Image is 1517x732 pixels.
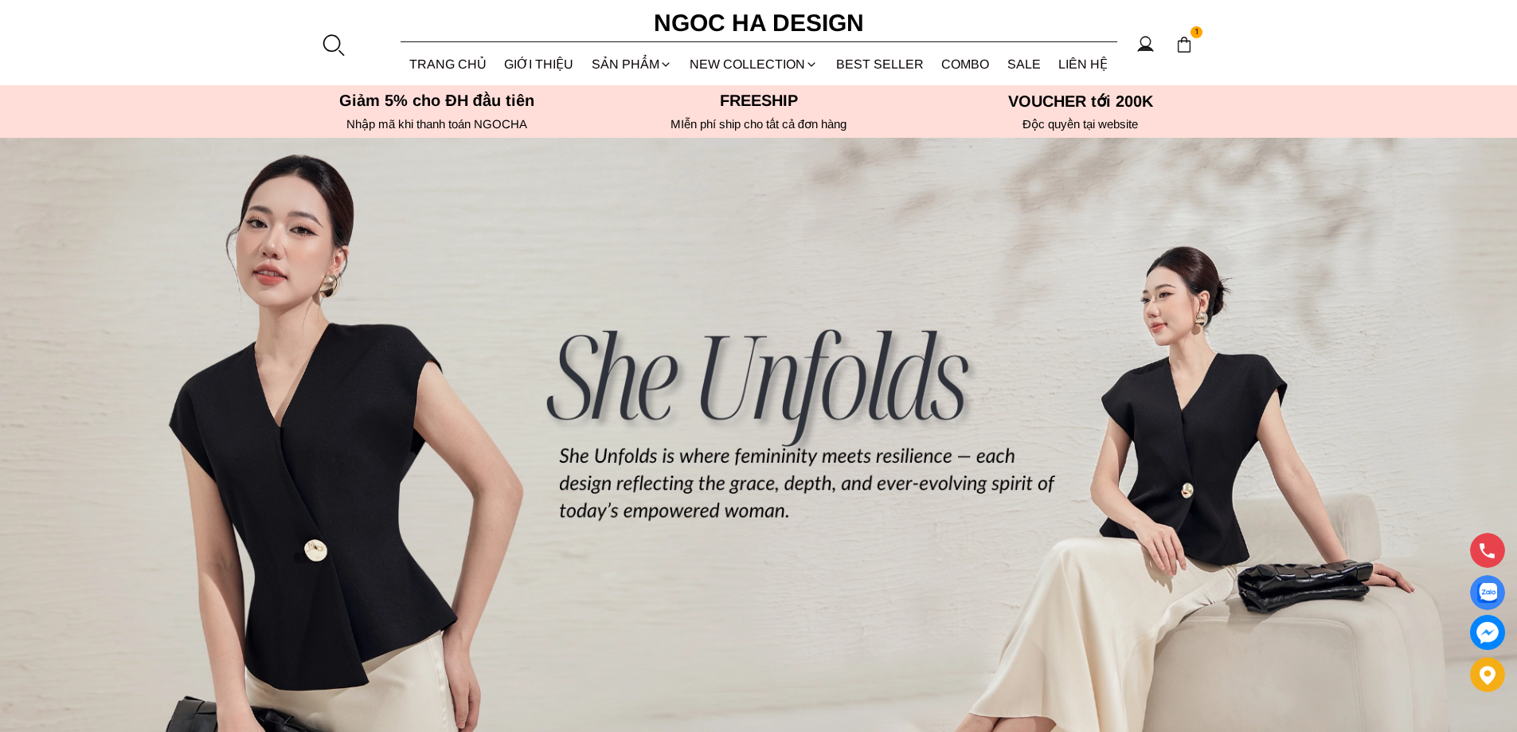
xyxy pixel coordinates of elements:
[1050,43,1117,85] a: LIÊN HỆ
[401,43,496,85] a: TRANG CHỦ
[925,117,1237,131] h6: Độc quyền tại website
[1470,575,1505,610] a: Display image
[1175,36,1193,53] img: img-CART-ICON-ksit0nf1
[1191,26,1203,39] span: 1
[495,43,583,85] a: GIỚI THIỆU
[346,117,527,131] font: Nhập mã khi thanh toán NGOCHA
[639,4,878,42] a: Ngoc Ha Design
[681,43,827,85] a: NEW COLLECTION
[925,92,1237,111] h5: VOUCHER tới 200K
[583,43,682,85] div: SẢN PHẨM
[720,92,798,109] font: Freeship
[999,43,1050,85] a: SALE
[1477,583,1497,603] img: Display image
[932,43,999,85] a: Combo
[339,92,534,109] font: Giảm 5% cho ĐH đầu tiên
[827,43,933,85] a: BEST SELLER
[1470,615,1505,650] a: messenger
[603,117,915,131] h6: MIễn phí ship cho tất cả đơn hàng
